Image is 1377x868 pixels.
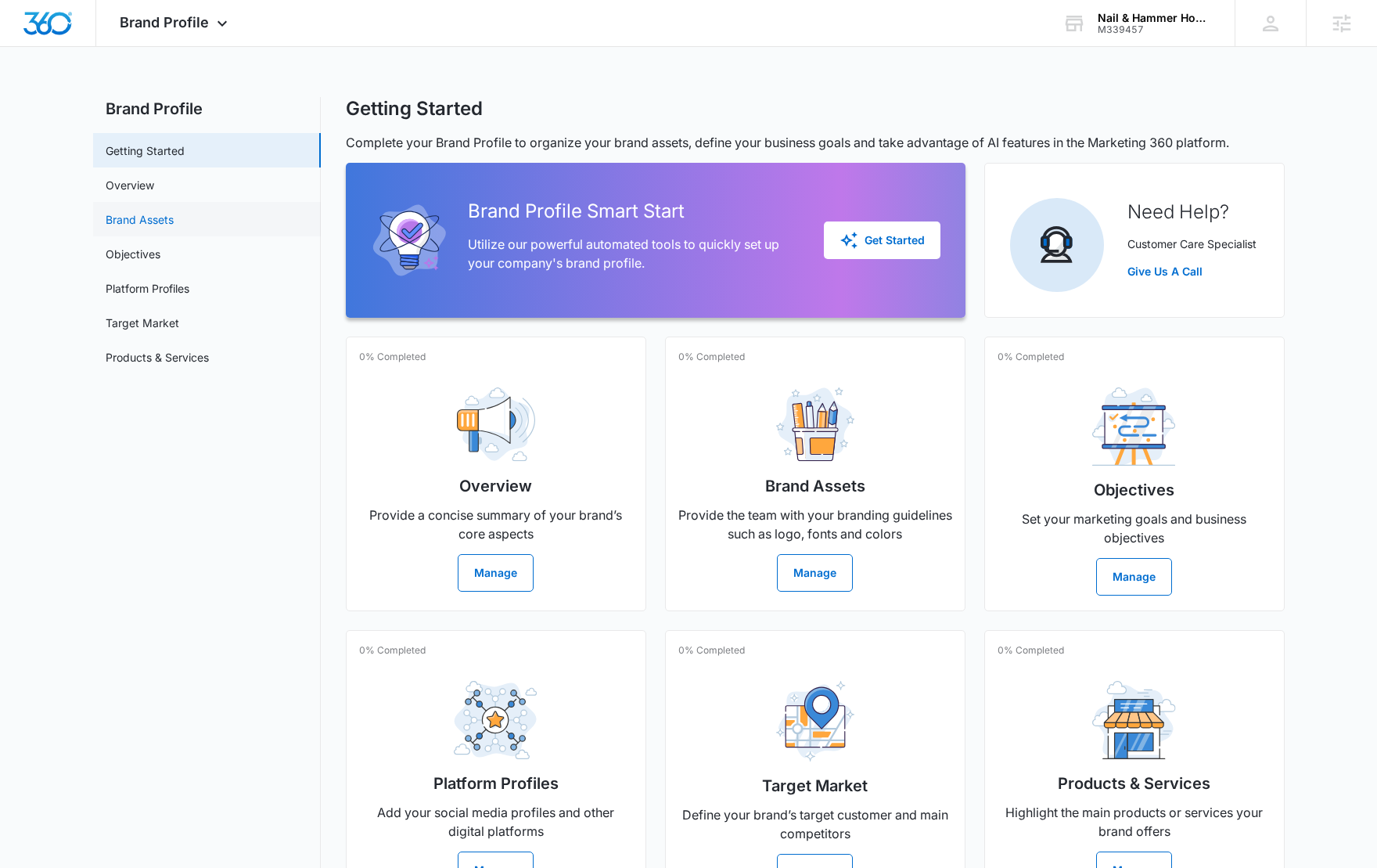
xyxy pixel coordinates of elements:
a: Objectives [106,246,160,262]
h2: Platform Profiles [433,772,559,795]
p: Set your marketing goals and business objectives [998,510,1271,547]
h2: Target Market [762,774,868,798]
p: Define your brand’s target customer and main competitors [678,805,952,843]
div: account name [1098,12,1212,24]
h2: Need Help? [1127,198,1257,226]
p: Provide a concise summary of your brand’s core aspects [359,506,633,543]
h2: Products & Services [1058,772,1210,795]
a: 0% CompletedObjectivesSet your marketing goals and business objectivesManage [984,337,1285,611]
a: Products & Services [106,349,209,366]
span: Brand Profile [120,14,209,31]
p: 0% Completed [998,350,1064,364]
button: Manage [777,554,853,592]
div: Get Started [840,231,925,250]
p: 0% Completed [678,350,745,364]
a: Platform Profiles [106,280,189,297]
p: Provide the team with your branding guidelines such as logo, fonts and colors [678,506,952,543]
h2: Brand Profile [93,97,321,121]
p: Complete your Brand Profile to organize your brand assets, define your business goals and take ad... [346,133,1285,152]
p: Add your social media profiles and other digital platforms [359,803,633,841]
p: 0% Completed [678,643,745,657]
a: 0% CompletedOverviewProvide a concise summary of your brand’s core aspectsManage [346,337,646,611]
h2: Overview [459,474,532,498]
p: Customer Care Specialist [1127,236,1257,252]
button: Get Started [824,222,940,259]
h2: Brand Assets [765,474,865,498]
h2: Objectives [1094,478,1174,502]
a: Overview [106,177,154,193]
a: Target Market [106,315,179,331]
p: 0% Completed [359,350,426,364]
p: Highlight the main products or services your brand offers [998,803,1271,841]
p: 0% Completed [359,643,426,657]
a: Getting Started [106,142,185,159]
a: Give Us A Call [1127,263,1257,279]
h1: Getting Started [346,97,483,121]
button: Manage [1096,558,1172,596]
p: Utilize our powerful automated tools to quickly set up your company's brand profile. [468,235,799,272]
a: Brand Assets [106,211,174,228]
div: account id [1098,24,1212,35]
p: 0% Completed [998,643,1064,657]
a: 0% CompletedBrand AssetsProvide the team with your branding guidelines such as logo, fonts and co... [665,337,965,611]
button: Manage [458,554,534,592]
h2: Brand Profile Smart Start [468,197,799,225]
